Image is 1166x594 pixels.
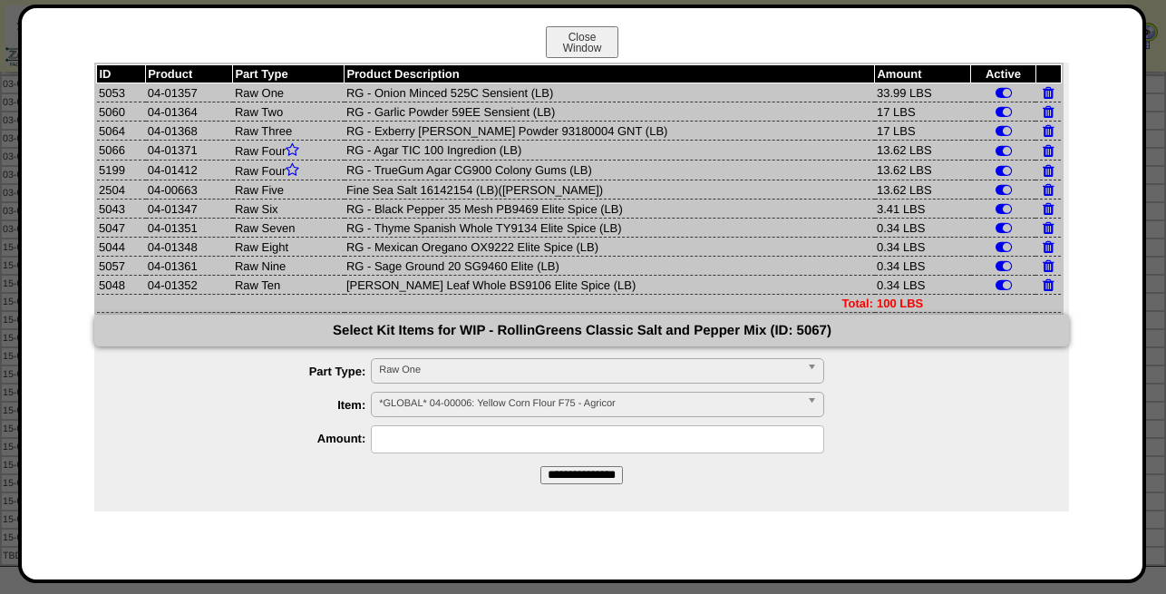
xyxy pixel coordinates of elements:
[971,65,1036,83] th: Active
[875,276,971,295] td: 0.34 LBS
[97,83,146,102] td: 5053
[233,122,345,141] td: Raw Three
[345,122,875,141] td: RG - Exberry [PERSON_NAME] Powder 93180004 GNT (LB)
[875,238,971,257] td: 0.34 LBS
[146,200,233,219] td: 04-01347
[345,200,875,219] td: RG - Black Pepper 35 Mesh PB9469 Elite Spice (LB)
[233,219,345,238] td: Raw Seven
[97,200,146,219] td: 5043
[233,180,345,200] td: Raw Five
[146,257,233,276] td: 04-01361
[97,257,146,276] td: 5057
[875,161,971,180] td: 13.62 LBS
[345,257,875,276] td: RG - Sage Ground 20 SG9460 Elite (LB)
[345,180,875,200] td: Fine Sea Salt 16142154 (LB)([PERSON_NAME])
[345,161,875,180] td: RG - TrueGum Agar CG900 Colony Gums (LB)
[146,141,233,161] td: 04-01371
[146,122,233,141] td: 04-01368
[345,276,875,295] td: [PERSON_NAME] Leaf Whole BS9106 Elite Spice (LB)
[97,122,146,141] td: 5064
[97,102,146,122] td: 5060
[875,65,971,83] th: Amount
[131,398,371,412] label: Item:
[97,276,146,295] td: 5048
[97,180,146,200] td: 2504
[146,180,233,200] td: 04-00663
[233,238,345,257] td: Raw Eight
[875,200,971,219] td: 3.41 LBS
[146,238,233,257] td: 04-01348
[146,219,233,238] td: 04-01351
[345,83,875,102] td: RG - Onion Minced 525C Sensient (LB)
[97,219,146,238] td: 5047
[875,102,971,122] td: 17 LBS
[97,295,875,313] td: Total:
[345,102,875,122] td: RG - Garlic Powder 59EE Sensient (LB)
[94,315,1069,346] div: Select Kit Items for WIP - RollinGreens Classic Salt and Pepper Mix (ID: 5067)
[97,141,146,161] td: 5066
[97,65,146,83] th: ID
[97,238,146,257] td: 5044
[379,393,800,414] span: *GLOBAL* 04-00006: Yellow Corn Flour F75 - Agricor
[233,102,345,122] td: Raw Two
[131,365,371,378] label: Part Type:
[146,161,233,180] td: 04-01412
[146,276,233,295] td: 04-01352
[875,122,971,141] td: 17 LBS
[131,432,371,445] label: Amount:
[875,219,971,238] td: 0.34 LBS
[233,83,345,102] td: Raw One
[233,141,345,161] td: Raw Four
[379,359,800,381] span: Raw One
[546,26,618,58] button: CloseWindow
[345,65,875,83] th: Product Description
[345,141,875,161] td: RG - Agar TIC 100 Ingredion (LB)
[233,276,345,295] td: Raw Ten
[233,200,345,219] td: Raw Six
[233,257,345,276] td: Raw Nine
[233,65,345,83] th: Part Type
[875,295,971,313] td: 100 LBS
[233,161,345,180] td: Raw Four
[345,238,875,257] td: RG - Mexican Oregano OX9222 Elite Spice (LB)
[875,141,971,161] td: 13.62 LBS
[875,83,971,102] td: 33.99 LBS
[875,257,971,276] td: 0.34 LBS
[345,219,875,238] td: RG - Thyme Spanish Whole TY9134 Elite Spice (LB)
[97,161,146,180] td: 5199
[875,180,971,200] td: 13.62 LBS
[146,65,233,83] th: Product
[146,102,233,122] td: 04-01364
[146,83,233,102] td: 04-01357
[544,41,620,54] a: CloseWindow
